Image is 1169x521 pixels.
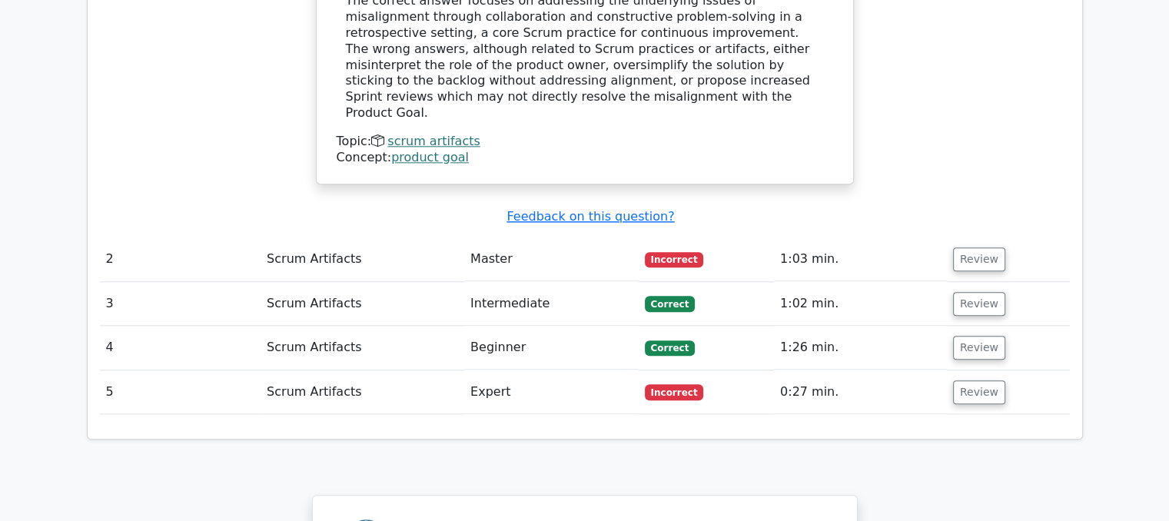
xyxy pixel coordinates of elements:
td: 3 [100,282,261,326]
span: Incorrect [645,252,704,267]
td: Master [464,237,639,281]
span: Incorrect [645,384,704,400]
td: 4 [100,326,261,370]
td: Scrum Artifacts [261,326,464,370]
td: Scrum Artifacts [261,370,464,414]
td: Scrum Artifacts [261,237,464,281]
td: 5 [100,370,261,414]
button: Review [953,247,1005,271]
td: 1:03 min. [774,237,947,281]
span: Correct [645,296,695,311]
span: Correct [645,340,695,356]
td: 2 [100,237,261,281]
td: Expert [464,370,639,414]
div: Concept: [337,150,833,166]
td: Beginner [464,326,639,370]
td: 0:27 min. [774,370,947,414]
a: product goal [391,150,469,164]
td: Intermediate [464,282,639,326]
td: 1:02 min. [774,282,947,326]
button: Review [953,292,1005,316]
td: 1:26 min. [774,326,947,370]
td: Scrum Artifacts [261,282,464,326]
a: Feedback on this question? [506,209,674,224]
a: scrum artifacts [387,134,480,148]
button: Review [953,380,1005,404]
button: Review [953,336,1005,360]
div: Topic: [337,134,833,150]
